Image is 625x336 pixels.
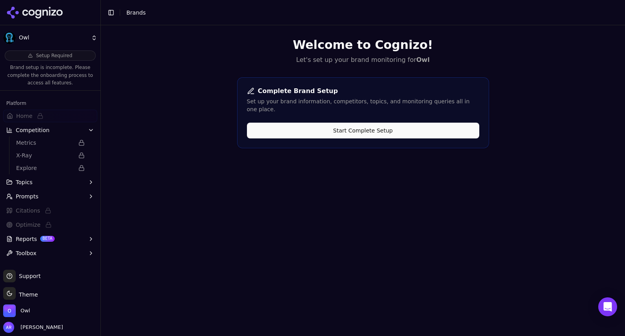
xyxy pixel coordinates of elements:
[126,9,146,16] span: Brands
[3,97,97,110] div: Platform
[3,322,63,333] button: Open user button
[3,233,97,245] button: ReportsBETA
[247,87,479,95] div: Complete Brand Setup
[3,322,14,333] img: Adam Raper
[16,249,37,257] span: Toolbox
[16,112,32,120] span: Home
[237,38,489,52] h1: Welcome to Cognizo!
[598,297,617,316] div: Open Intercom Messenger
[3,124,97,136] button: Competition
[126,9,603,17] nav: breadcrumb
[3,190,97,203] button: Prompts
[16,272,41,280] span: Support
[16,235,37,243] span: Reports
[40,236,55,241] span: BETA
[5,64,96,87] p: Brand setup is incomplete. Please complete the onboarding process to access all features.
[16,192,39,200] span: Prompts
[16,178,33,186] span: Topics
[416,56,430,63] strong: Owl
[17,324,63,331] span: [PERSON_NAME]
[3,176,97,189] button: Topics
[20,307,30,314] span: Owl
[3,32,16,44] img: Owl
[16,151,74,159] span: X-Ray
[3,247,97,259] button: Toolbox
[19,34,88,41] span: Owl
[16,139,74,147] span: Metrics
[16,164,74,172] span: Explore
[247,123,479,138] button: Start Complete Setup
[247,97,479,113] div: Set up your brand information, competitors, topics, and monitoring queries all in one place.
[16,291,38,298] span: Theme
[16,126,50,134] span: Competition
[237,55,489,65] p: Let's set up your brand monitoring for
[3,304,16,317] img: Owl
[16,221,41,229] span: Optimize
[36,52,72,59] span: Setup Required
[16,207,40,215] span: Citations
[3,304,30,317] button: Open organization switcher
